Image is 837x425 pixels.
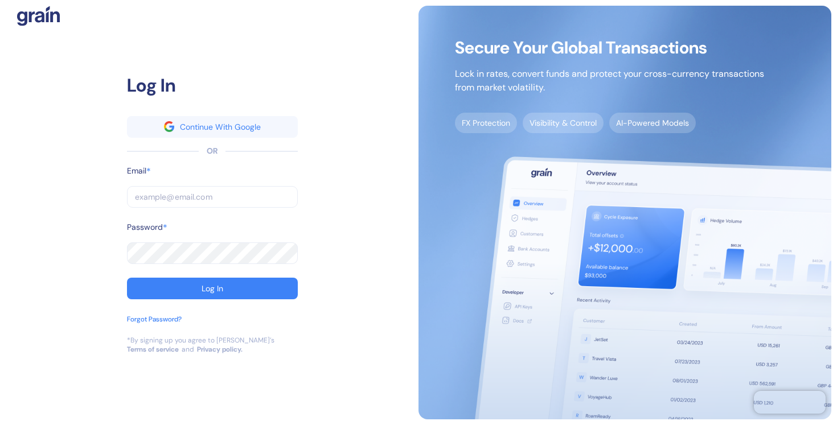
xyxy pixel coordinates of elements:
a: Privacy policy. [197,345,243,354]
span: FX Protection [455,113,517,133]
span: Secure Your Global Transactions [455,42,764,53]
img: signup-main-image [419,6,831,419]
div: *By signing up you agree to [PERSON_NAME]’s [127,336,274,345]
div: Log In [127,72,298,99]
div: Forgot Password? [127,314,182,324]
a: Terms of service [127,345,179,354]
span: Visibility & Control [523,113,604,133]
img: logo [17,6,60,26]
span: AI-Powered Models [609,113,696,133]
label: Email [127,165,146,177]
iframe: Chatra live chat [754,391,826,414]
div: and [182,345,194,354]
button: Forgot Password? [127,314,182,336]
img: google [164,121,174,131]
button: Log In [127,278,298,299]
label: Password [127,221,163,233]
input: example@email.com [127,186,298,208]
p: Lock in rates, convert funds and protect your cross-currency transactions from market volatility. [455,67,764,94]
button: googleContinue With Google [127,116,298,138]
div: Continue With Google [180,123,261,131]
div: OR [207,145,218,157]
div: Log In [202,284,223,292]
